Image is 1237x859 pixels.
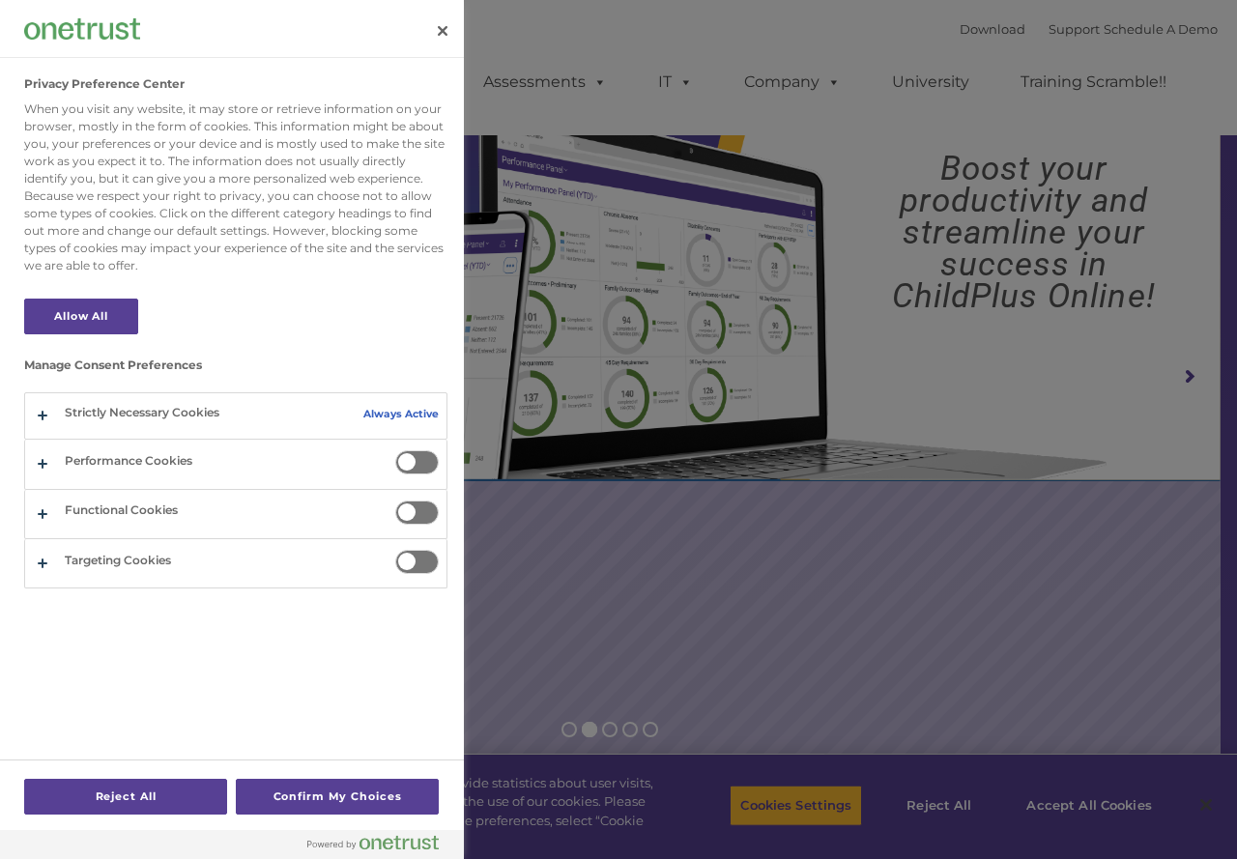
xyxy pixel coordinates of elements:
[236,779,439,815] button: Confirm My Choices
[24,18,140,39] img: Company Logo
[24,779,227,815] button: Reject All
[24,10,140,48] div: Company Logo
[421,10,464,52] button: Close
[24,358,447,382] h3: Manage Consent Preferences
[24,100,447,274] div: When you visit any website, it may store or retrieve information on your browser, mostly in the f...
[307,835,454,859] a: Powered by OneTrust Opens in a new Tab
[269,128,328,142] span: Last name
[24,299,138,334] button: Allow All
[307,835,439,850] img: Powered by OneTrust Opens in a new Tab
[24,77,185,91] h2: Privacy Preference Center
[269,207,351,221] span: Phone number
